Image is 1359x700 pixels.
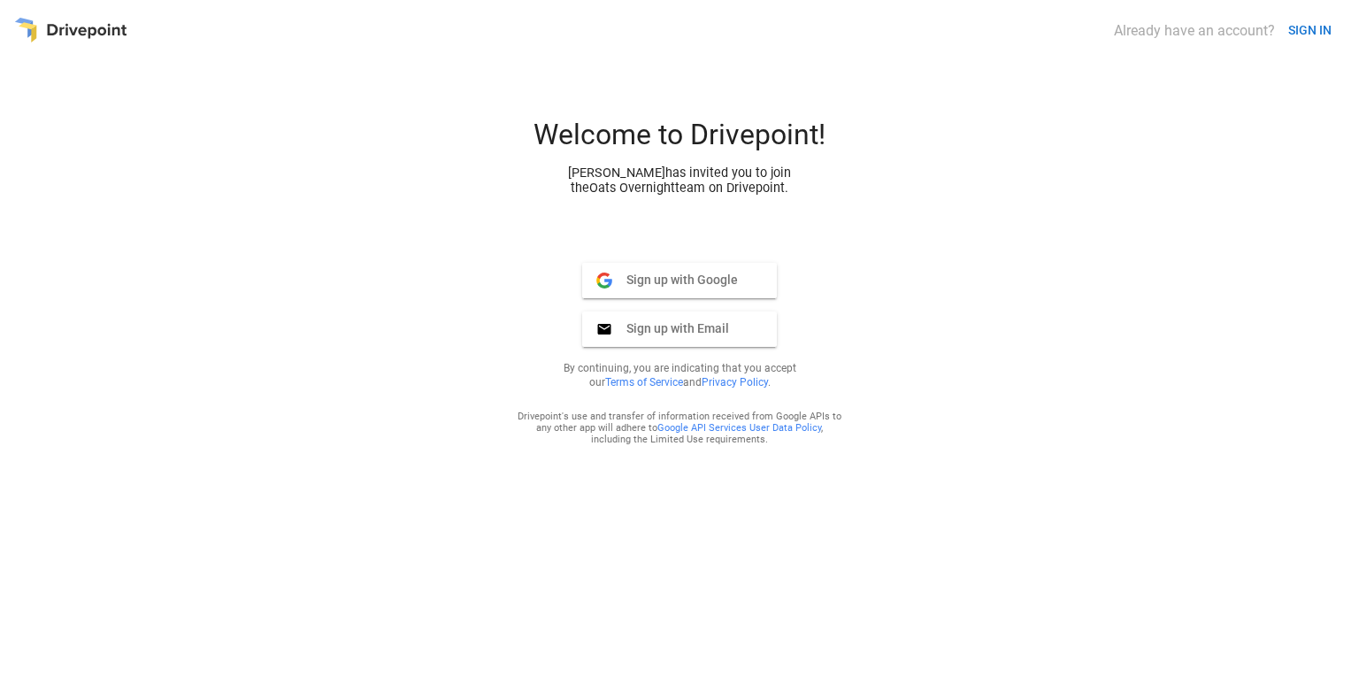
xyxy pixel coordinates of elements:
[657,422,821,434] a: Google API Services User Data Policy
[552,165,807,196] div: [PERSON_NAME] has invited you to join the Oats Overnight team on Drivepoint.
[702,376,768,388] a: Privacy Policy
[612,272,738,288] span: Sign up with Google
[582,312,777,347] button: Sign up with Email
[1281,14,1339,47] button: SIGN IN
[517,411,842,445] div: Drivepoint's use and transfer of information received from Google APIs to any other app will adhe...
[467,118,892,165] div: Welcome to Drivepoint!
[1114,22,1275,39] div: Already have an account?
[605,376,683,388] a: Terms of Service
[582,263,777,298] button: Sign up with Google
[612,320,729,336] span: Sign up with Email
[541,361,818,389] p: By continuing, you are indicating that you accept our and .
